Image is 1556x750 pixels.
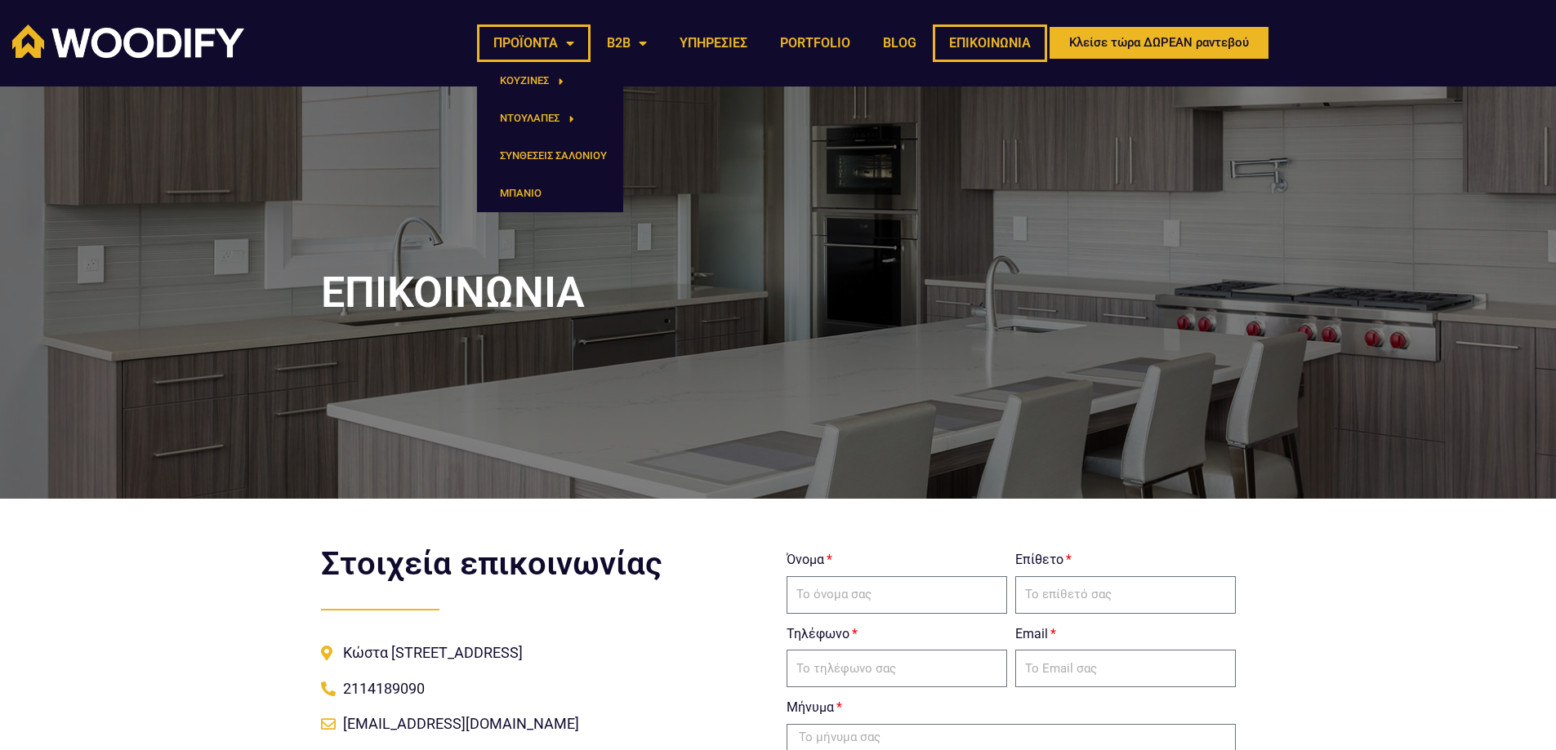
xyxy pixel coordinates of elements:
[787,695,842,720] label: Μήνυμα
[321,272,1236,314] h1: ΕΠΙΚΟΙΝΩΝΙΑ
[787,650,1007,687] input: Το τηλέφωνο σας
[339,639,523,666] span: Κώστα [STREET_ADDRESS]
[764,24,867,62] a: PORTFOLIO
[787,576,1007,614] input: Το όνομα σας
[321,675,770,702] a: 2114189090
[663,24,764,62] a: ΥΠΗΡΕΣΙΕΣ
[591,24,663,62] a: B2B
[1047,24,1271,61] a: Κλείσε τώρα ΔΩΡΕΑΝ ραντεβού
[12,24,244,58] img: Woodify
[477,62,623,100] a: ΚΟΥΖΙΝΕΣ
[477,137,623,175] a: ΣΥΝΘΕΣΕΙΣ ΣΑΛΟΝΙΟΥ
[477,100,623,137] a: ΝΤΟΥΛΑΠΕΣ
[339,710,579,737] span: [EMAIL_ADDRESS][DOMAIN_NAME]
[1015,622,1056,646] label: Email
[321,710,770,737] a: [EMAIL_ADDRESS][DOMAIN_NAME]
[477,24,591,62] a: ΠΡΟΪΟΝΤΑ
[1015,548,1072,572] label: Επίθετο
[339,675,425,702] span: 2114189090
[477,62,623,212] ul: ΠΡΟΪΟΝΤΑ
[477,175,623,212] a: ΜΠΑΝΙΟ
[867,24,933,62] a: BLOG
[1015,576,1236,614] input: Το επίθετό σας
[933,24,1047,62] a: ΕΠΙΚΟΙΝΩΝΙΑ
[321,639,770,666] a: Κώστα [STREET_ADDRESS]
[477,24,1047,62] nav: Menu
[321,548,770,580] h2: Στοιχεία επικοινωνίας
[1015,650,1236,687] input: Το Email σας
[787,622,858,646] label: Τηλέφωνο
[787,548,832,572] label: Όνομα
[1069,37,1249,49] span: Κλείσε τώρα ΔΩΡΕΑΝ ραντεβού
